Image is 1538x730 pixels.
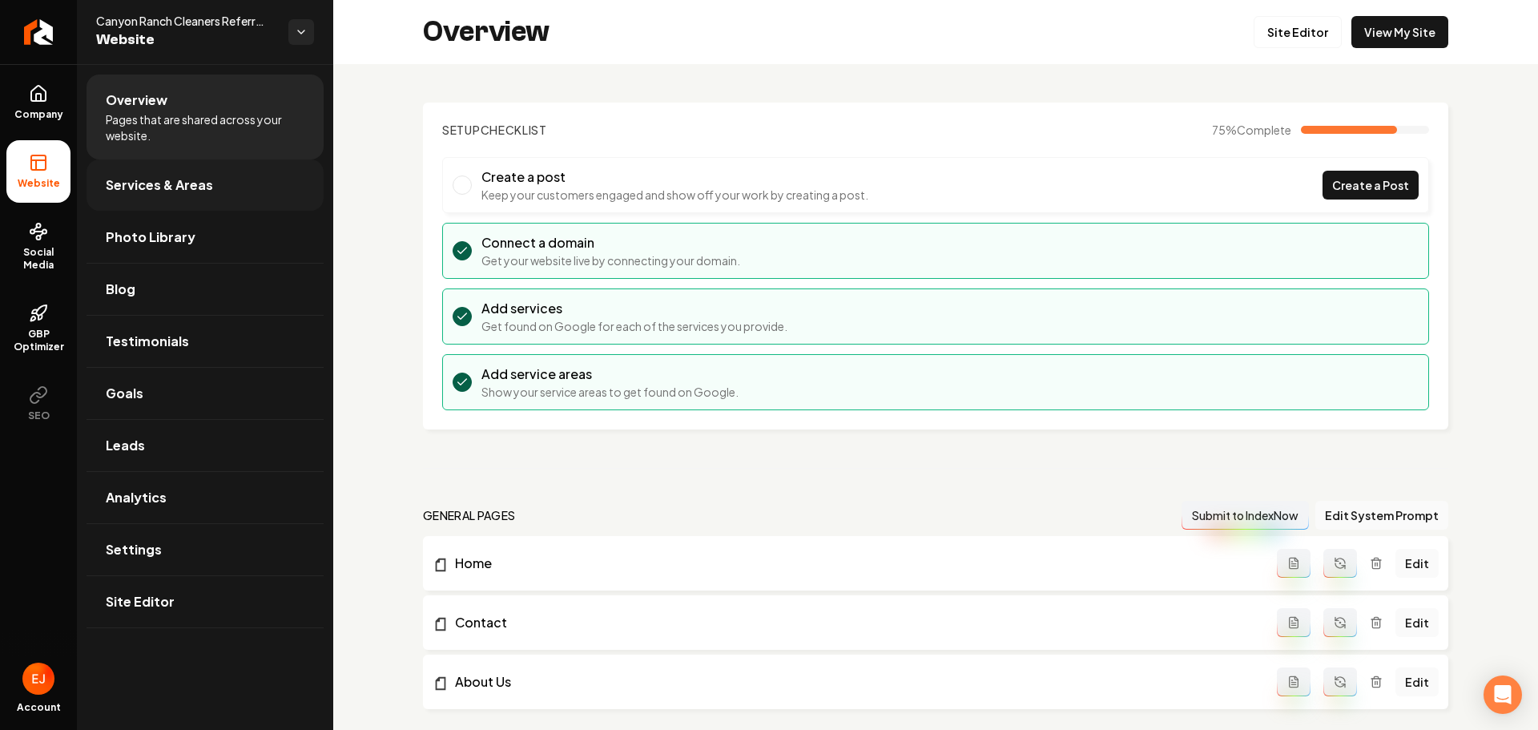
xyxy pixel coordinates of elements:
[6,328,70,353] span: GBP Optimizer
[22,663,54,695] img: Eduard Joers
[1395,667,1439,696] a: Edit
[96,29,276,51] span: Website
[6,291,70,366] a: GBP Optimizer
[106,488,167,507] span: Analytics
[1182,501,1309,530] button: Submit to IndexNow
[1395,608,1439,637] a: Edit
[106,280,135,299] span: Blog
[481,365,739,384] h3: Add service areas
[1277,608,1311,637] button: Add admin page prompt
[8,108,70,121] span: Company
[11,177,66,190] span: Website
[481,167,868,187] h3: Create a post
[433,554,1277,573] a: Home
[6,71,70,134] a: Company
[87,576,324,627] a: Site Editor
[433,672,1277,692] a: About Us
[481,384,739,400] p: Show your service areas to get found on Google.
[1351,16,1448,48] a: View My Site
[1277,549,1311,578] button: Add admin page prompt
[106,436,145,455] span: Leads
[481,233,740,252] h3: Connect a domain
[106,592,175,611] span: Site Editor
[1212,122,1291,138] span: 75 %
[87,264,324,315] a: Blog
[433,613,1277,632] a: Contact
[106,175,213,195] span: Services & Areas
[1277,667,1311,696] button: Add admin page prompt
[22,409,56,422] span: SEO
[1237,123,1291,137] span: Complete
[423,16,550,48] h2: Overview
[87,212,324,263] a: Photo Library
[423,507,516,523] h2: general pages
[442,122,547,138] h2: Checklist
[17,701,61,714] span: Account
[1315,501,1448,530] button: Edit System Prompt
[87,159,324,211] a: Services & Areas
[1323,171,1419,200] a: Create a Post
[106,384,143,403] span: Goals
[442,123,481,137] span: Setup
[24,19,54,45] img: Rebolt Logo
[1332,177,1409,194] span: Create a Post
[87,420,324,471] a: Leads
[106,540,162,559] span: Settings
[1484,676,1522,714] div: Open Intercom Messenger
[6,373,70,435] button: SEO
[106,91,167,110] span: Overview
[106,332,189,351] span: Testimonials
[106,111,304,143] span: Pages that are shared across your website.
[87,316,324,367] a: Testimonials
[1254,16,1342,48] a: Site Editor
[481,187,868,203] p: Keep your customers engaged and show off your work by creating a post.
[22,663,54,695] button: Open user button
[87,472,324,523] a: Analytics
[481,299,787,318] h3: Add services
[481,318,787,334] p: Get found on Google for each of the services you provide.
[106,228,195,247] span: Photo Library
[481,252,740,268] p: Get your website live by connecting your domain.
[87,368,324,419] a: Goals
[87,524,324,575] a: Settings
[6,246,70,272] span: Social Media
[1395,549,1439,578] a: Edit
[96,13,276,29] span: Canyon Ranch Cleaners Referral Agency
[6,209,70,284] a: Social Media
